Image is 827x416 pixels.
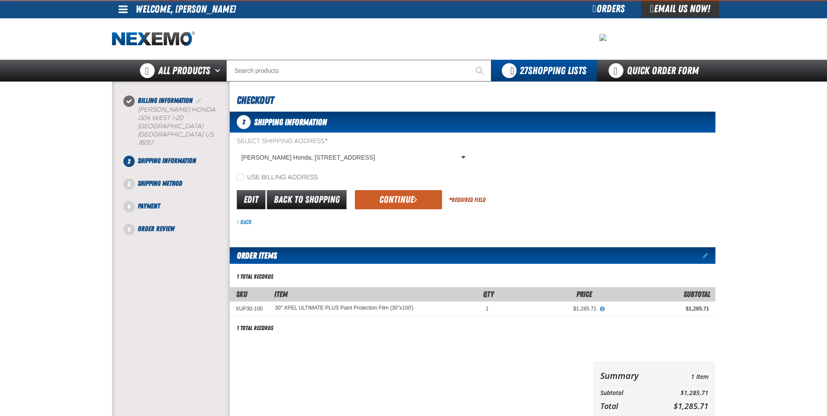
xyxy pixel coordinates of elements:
div: $1,285.71 [609,305,709,312]
nav: Checkout steps. Current step is Shipping Information. Step 2 of 5 [123,95,230,234]
span: 2 [237,115,251,129]
span: 3 [123,178,135,190]
td: $1,285.71 [657,387,708,399]
span: 4 [123,201,135,212]
span: $1,285.71 [674,401,708,411]
span: Qty [483,290,494,299]
li: Payment. Step 4 of 5. Not Completed [129,201,230,224]
span: [GEOGRAPHIC_DATA] [138,131,203,138]
label: Use billing address [237,174,318,182]
button: Continue [355,190,442,209]
li: Shipping Information. Step 2 of 5. Not Completed [129,156,230,178]
span: [GEOGRAPHIC_DATA] [138,123,203,130]
span: Shipping Method [138,179,182,188]
a: Home [112,31,195,47]
h2: Order Items [230,247,277,264]
span: Shopping Lists [520,65,586,77]
span: All Products [158,63,210,78]
img: 30f62db305f4ced946dbffb2f45f5249.jpeg [599,34,606,41]
span: 1104 West I-20 [138,114,183,122]
button: View All Prices for 30" XPEL ULTIMATE PLUS Paint Protection Film (30"x100') [596,305,608,313]
a: Edit items [703,252,715,259]
th: Subtotal [600,387,657,399]
li: Billing Information. Step 1 of 5. Completed [129,95,230,156]
button: You have 27 Shopping Lists. Open to view details [491,60,597,82]
li: Shipping Method. Step 3 of 5. Not Completed [129,178,230,201]
input: Search [226,60,491,82]
a: SKU [236,290,247,299]
span: Payment [138,202,160,210]
span: 5 [123,224,135,235]
div: 1 total records [237,324,273,332]
a: Back [237,218,252,225]
li: Order Review. Step 5 of 5. Not Completed [129,224,230,234]
bdo: 76017 [138,139,153,147]
th: Total [600,399,657,413]
span: Shipping Information [254,117,327,127]
img: Nexemo logo [112,31,195,47]
div: Required Field [449,196,486,204]
span: Shipping Information [138,157,196,165]
a: Quick Order Form [597,60,715,82]
a: Edit [237,190,265,209]
td: 1 Item [657,368,708,383]
span: [PERSON_NAME] Honda, [STREET_ADDRESS] [242,153,459,162]
div: 1 total records [237,273,273,281]
button: Open All Products pages [212,60,226,82]
label: Select Shipping Address [237,137,469,146]
strong: 27 [520,65,528,77]
input: Use billing address [237,174,244,181]
span: Order Review [138,225,174,233]
span: US [205,131,214,138]
button: Start Searching [470,60,491,82]
a: Edit Billing Information [194,96,203,105]
a: Back to Shopping [267,190,347,209]
td: XUP30-100 [230,301,269,316]
span: Price [576,290,592,299]
span: Checkout [237,94,274,106]
: 30" XPEL ULTIMATE PLUS Paint Protection Film (30"x100') [275,305,414,311]
span: Item [274,290,288,299]
span: 1 [486,306,489,312]
span: Billing Information [138,96,193,105]
div: $1,285.71 [501,305,596,312]
th: Summary [600,368,657,383]
span: [PERSON_NAME] Honda [138,106,215,113]
span: Subtotal [684,290,710,299]
span: 2 [123,156,135,167]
